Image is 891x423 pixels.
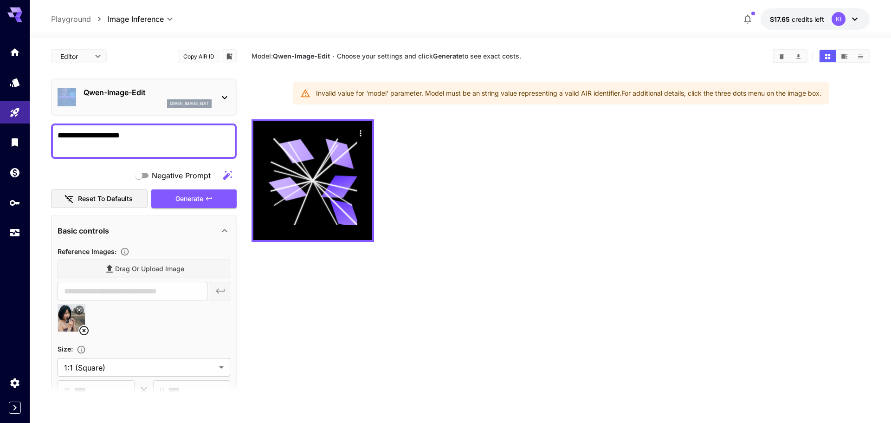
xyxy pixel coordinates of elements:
button: Reset to defaults [51,189,148,208]
span: Model: [252,52,330,60]
p: Qwen-Image-Edit [84,87,212,98]
div: Playground [9,107,20,118]
button: Clear Images [774,50,790,62]
div: KI [832,12,846,26]
span: $17.65 [770,15,792,23]
button: Download All [790,50,807,62]
span: Size : [58,345,73,353]
div: API Keys [9,197,20,208]
div: Clear ImagesDownload All [773,49,807,63]
div: Wallet [9,167,20,178]
button: Adjust the dimensions of the generated image by specifying its width and height in pixels, or sel... [73,345,90,354]
b: Generate [433,52,462,60]
span: Reference Images : [58,247,116,255]
div: $17.64744 [770,14,824,24]
span: Editor [60,52,89,61]
b: Qwen-Image-Edit [273,52,330,60]
p: qwen_image_edit [170,100,209,107]
button: $17.64744KI [761,8,870,30]
span: Choose your settings and click to see exact costs. [337,52,521,60]
div: Invalid value for 'model' parameter. Model must be an string value representing a valid AIR ident... [316,85,821,102]
p: Basic controls [58,225,109,236]
div: Qwen-Image-Editqwen_image_edit [58,83,230,111]
div: Usage [9,227,20,239]
nav: breadcrumb [51,13,108,25]
span: Image Inference [108,13,164,25]
button: Upload a reference image to guide the result. This is needed for Image-to-Image or Inpainting. Su... [116,247,133,256]
span: credits left [792,15,824,23]
div: Library [9,137,20,148]
div: Home [9,46,20,58]
button: Add to library [225,51,233,62]
p: · [332,51,335,62]
div: Basic controls [58,220,230,242]
span: 1:1 (Square) [64,362,215,373]
div: Settings [9,377,20,389]
button: Show images in video view [836,50,852,62]
a: Playground [51,13,91,25]
span: Negative Prompt [152,170,211,181]
div: Actions [354,126,368,140]
button: Copy AIR ID [178,50,220,63]
button: Show images in list view [852,50,869,62]
button: Show images in grid view [820,50,836,62]
button: Expand sidebar [9,402,21,414]
div: Models [9,77,20,88]
span: Generate [175,193,203,205]
div: Show images in grid viewShow images in video viewShow images in list view [819,49,870,63]
button: Generate [151,189,237,208]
